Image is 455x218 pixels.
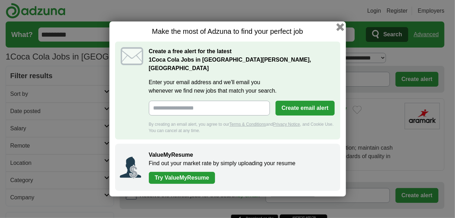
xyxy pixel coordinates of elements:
a: Terms & Conditions [229,122,266,127]
h2: ValueMyResume [149,151,333,159]
img: icon_email.svg [121,47,143,65]
h2: Create a free alert for the latest [149,47,335,73]
strong: Coca Cola Jobs in [GEOGRAPHIC_DATA][PERSON_NAME], [GEOGRAPHIC_DATA] [149,57,311,71]
label: Enter your email address and we'll email you whenever we find new jobs that match your search. [149,78,335,95]
a: Privacy Notice [273,122,300,127]
span: 1 [149,56,152,64]
p: Find out your market rate by simply uploading your resume [149,159,333,168]
h1: Make the most of Adzuna to find your perfect job [115,27,340,36]
button: Create email alert [276,101,334,116]
a: Try ValueMyResume [149,172,215,184]
div: By creating an email alert, you agree to our and , and Cookie Use. You can cancel at any time. [149,121,335,134]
